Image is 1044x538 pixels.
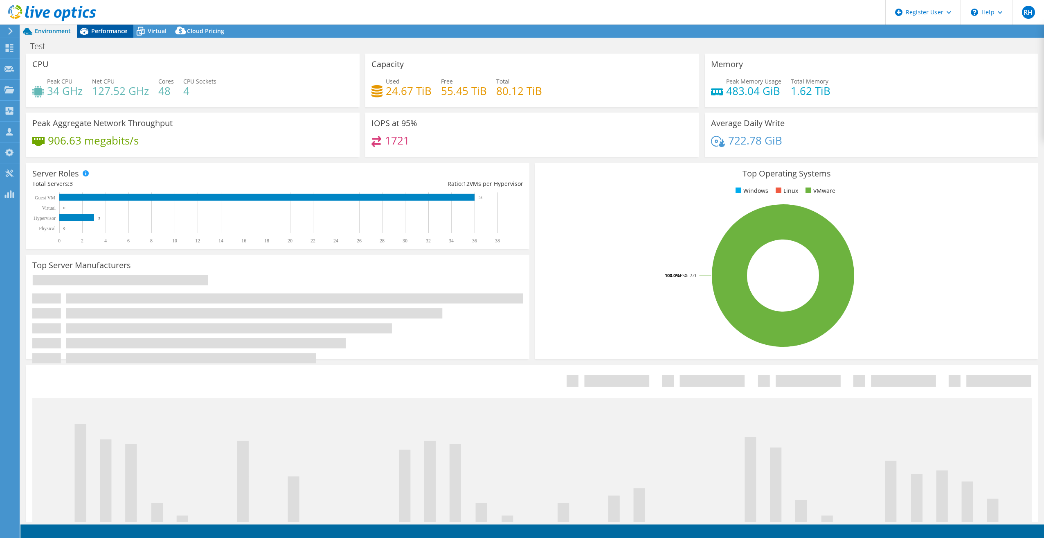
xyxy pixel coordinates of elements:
span: CPU Sockets [183,77,216,85]
text: 18 [264,238,269,244]
h4: 1.62 TiB [791,86,830,95]
svg: \n [971,9,978,16]
h4: 80.12 TiB [496,86,542,95]
text: 30 [403,238,407,244]
span: Environment [35,27,71,35]
text: Virtual [42,205,56,211]
text: 32 [426,238,431,244]
li: Linux [774,186,798,195]
text: 26 [357,238,362,244]
h4: 127.52 GHz [92,86,149,95]
text: Hypervisor [34,215,56,221]
li: VMware [803,186,835,195]
text: 2 [81,238,83,244]
text: 16 [241,238,246,244]
tspan: ESXi 7.0 [680,272,696,278]
text: 0 [63,226,65,231]
text: 38 [495,238,500,244]
text: 10 [172,238,177,244]
h3: Top Server Manufacturers [32,261,131,270]
text: 8 [150,238,153,244]
span: Used [386,77,400,85]
span: Cloud Pricing [187,27,224,35]
div: Total Servers: [32,179,278,188]
text: 24 [333,238,338,244]
text: 4 [104,238,107,244]
div: Ratio: VMs per Hypervisor [278,179,523,188]
h1: Test [27,42,58,51]
span: RH [1022,6,1035,19]
h4: 4 [183,86,216,95]
text: 34 [449,238,454,244]
text: 22 [310,238,315,244]
text: 20 [288,238,292,244]
text: 3 [98,216,100,220]
span: Peak CPU [47,77,72,85]
span: Net CPU [92,77,115,85]
span: Total Memory [791,77,828,85]
text: Guest VM [35,195,55,201]
h4: 483.04 GiB [726,86,781,95]
h3: IOPS at 95% [371,119,417,128]
h3: Memory [711,60,743,69]
text: 0 [58,238,61,244]
h4: 48 [158,86,174,95]
h3: Server Roles [32,169,79,178]
span: Peak Memory Usage [726,77,781,85]
h4: 1721 [385,136,409,145]
h4: 55.45 TiB [441,86,487,95]
text: Physical [39,226,56,231]
text: 14 [218,238,223,244]
text: 36 [472,238,477,244]
tspan: 100.0% [665,272,680,278]
h3: Peak Aggregate Network Throughput [32,119,173,128]
span: 12 [463,180,470,188]
h3: Average Daily Write [711,119,785,128]
h4: 24.67 TiB [386,86,432,95]
h3: Top Operating Systems [541,169,1032,178]
span: Free [441,77,453,85]
h4: 722.78 GiB [728,136,782,145]
h4: 906.63 megabits/s [48,136,139,145]
h3: Capacity [371,60,404,69]
text: 6 [127,238,130,244]
text: 28 [380,238,385,244]
h3: CPU [32,60,49,69]
span: 3 [70,180,73,188]
text: 12 [195,238,200,244]
span: Virtual [148,27,166,35]
text: 0 [63,206,65,210]
h4: 34 GHz [47,86,83,95]
span: Total [496,77,510,85]
li: Windows [733,186,768,195]
text: 36 [479,196,483,200]
span: Cores [158,77,174,85]
span: Performance [91,27,127,35]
